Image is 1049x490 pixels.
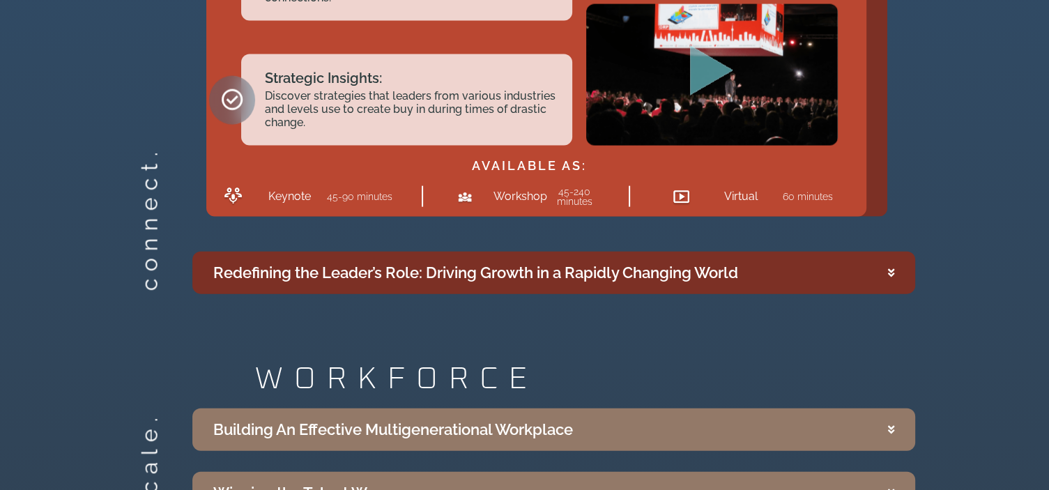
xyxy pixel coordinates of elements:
[724,191,758,202] h2: Virtual
[255,364,915,395] h2: WORKFORCE
[265,71,558,85] h2: Strategic Insights:
[493,191,534,202] h2: Workshop
[265,89,558,130] h2: Discover strategies that leaders from various industries and levels use to create buy in during t...
[684,45,740,105] div: Play Video
[213,160,845,172] h2: AVAILABLE AS:
[268,191,311,202] h2: Keynote
[557,186,592,207] a: 45-240 minutes
[213,418,573,441] div: Building An Effective Multigenerational Workplace
[138,268,160,291] h2: connect.
[192,252,915,294] summary: Redefining the Leader’s Role: Driving Growth in a Rapidly Changing World
[192,408,915,451] summary: Building An Effective Multigenerational Workplace
[327,192,392,201] h2: 45-90 minutes
[213,261,738,284] div: Redefining the Leader’s Role: Driving Growth in a Rapidly Changing World
[783,192,833,201] h2: 60 minutes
